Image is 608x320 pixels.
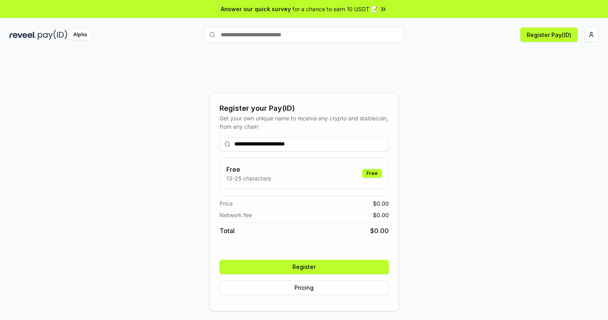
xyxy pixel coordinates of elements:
[373,199,389,208] span: $ 0.00
[220,226,235,236] span: Total
[220,114,389,131] div: Get your own unique name to receive any crypto and stablecoin, from any chain
[362,169,382,178] div: Free
[226,165,271,174] h3: Free
[220,103,389,114] div: Register your Pay(ID)
[520,27,578,42] button: Register Pay(ID)
[38,30,67,40] img: pay_id
[220,211,252,219] span: Network fee
[10,30,36,40] img: reveel_dark
[220,260,389,274] button: Register
[220,281,389,295] button: Pricing
[69,30,91,40] div: Alpha
[220,199,233,208] span: Price
[292,5,378,13] span: for a chance to earn 10 USDT 📝
[370,226,389,236] span: $ 0.00
[221,5,291,13] span: Answer our quick survey
[226,174,271,183] p: 13-25 characters
[373,211,389,219] span: $ 0.00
